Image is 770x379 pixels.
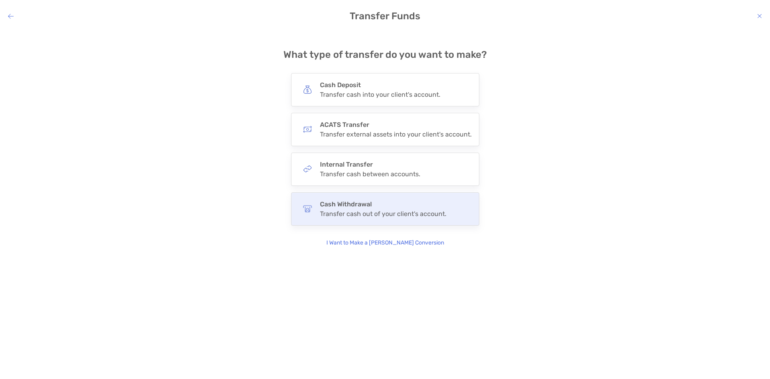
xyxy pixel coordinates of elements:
img: button icon [303,204,312,213]
div: Transfer external assets into your client's account. [320,130,472,138]
h4: What type of transfer do you want to make? [283,49,487,60]
h4: Cash Withdrawal [320,200,446,208]
img: button icon [303,85,312,94]
h4: Internal Transfer [320,161,420,168]
div: Transfer cash into your client's account. [320,91,440,98]
div: Transfer cash out of your client's account. [320,210,446,218]
h4: Cash Deposit [320,81,440,89]
h4: ACATS Transfer [320,121,472,128]
img: button icon [303,165,312,173]
img: button icon [303,125,312,134]
div: Transfer cash between accounts. [320,170,420,178]
p: I Want to Make a [PERSON_NAME] Conversion [326,238,444,247]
